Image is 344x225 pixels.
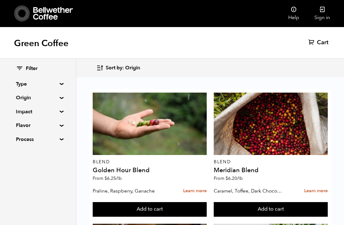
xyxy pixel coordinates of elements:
summary: Process [16,136,60,143]
p: Praline, Raspberry, Ganache [93,186,161,196]
button: Add to cart [93,202,207,217]
span: /lb [116,175,122,181]
span: From [214,175,243,181]
bdi: 6.25 [104,175,122,181]
span: Cart [317,39,328,46]
summary: Type [16,80,60,88]
h1: Green Coffee [14,38,68,49]
span: From [93,175,122,181]
h4: Meridian Blend [214,167,328,173]
button: Add to cart [214,202,328,217]
span: $ [226,175,228,181]
bdi: 6.20 [226,175,243,181]
span: Sort by: Origin [106,65,140,72]
summary: Flavor [16,122,60,129]
a: Cart [308,39,330,46]
summary: Origin [16,94,60,102]
span: Filter [26,65,38,72]
p: Caramel, Toffee, Dark Chocolate [214,186,282,196]
a: Learn more [183,184,207,198]
h4: Golden Hour Blend [93,167,207,173]
p: Blend [214,160,328,164]
button: Sort by: Origin [96,60,140,75]
span: $ [104,175,107,181]
summary: Impact [16,108,60,116]
span: /lb [237,175,243,181]
a: Learn more [304,184,328,198]
p: Blend [93,160,207,164]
